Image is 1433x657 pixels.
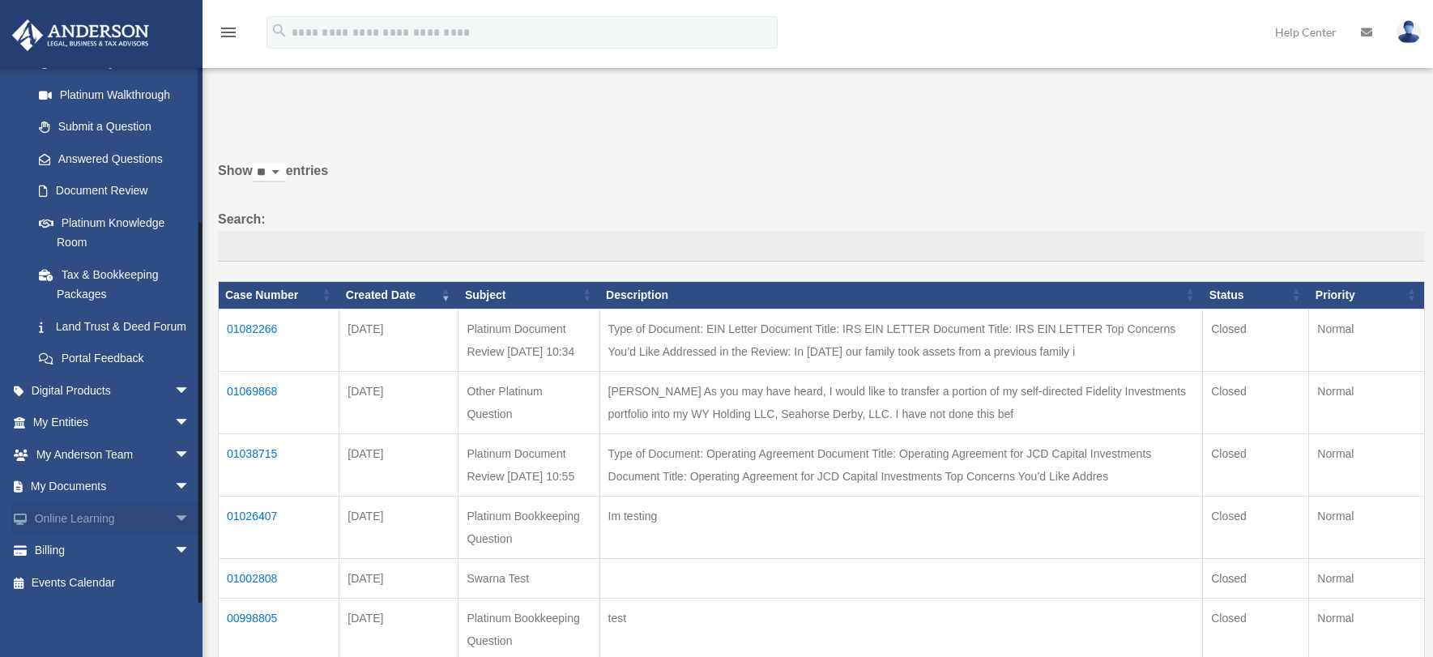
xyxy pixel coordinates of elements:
i: menu [219,23,238,42]
th: Subject: activate to sort column ascending [458,281,599,309]
td: [DATE] [339,371,458,433]
a: Platinum Walkthrough [23,79,207,111]
label: Search: [218,208,1425,262]
a: Tax & Bookkeeping Packages [23,258,207,310]
span: arrow_drop_down [174,438,207,471]
th: Priority: activate to sort column ascending [1309,281,1425,309]
th: Description: activate to sort column ascending [599,281,1203,309]
td: [DATE] [339,496,458,558]
a: Digital Productsarrow_drop_down [11,374,215,407]
td: Normal [1309,558,1425,598]
td: Type of Document: EIN Letter Document Title: IRS EIN LETTER Document Title: IRS EIN LETTER Top Co... [599,309,1203,371]
td: Normal [1309,496,1425,558]
a: Billingarrow_drop_down [11,535,215,567]
span: arrow_drop_down [174,502,207,535]
td: Im testing [599,496,1203,558]
td: Other Platinum Question [458,371,599,433]
img: User Pic [1397,20,1421,44]
a: My Documentsarrow_drop_down [11,471,215,503]
a: Events Calendar [11,566,215,599]
td: Closed [1203,433,1309,496]
td: Closed [1203,309,1309,371]
img: Anderson Advisors Platinum Portal [7,19,154,51]
i: search [271,22,288,40]
td: Closed [1203,371,1309,433]
a: Answered Questions [23,143,198,175]
a: My Entitiesarrow_drop_down [11,407,215,439]
a: Land Trust & Deed Forum [23,310,207,343]
td: Normal [1309,433,1425,496]
span: arrow_drop_down [174,374,207,407]
td: 01069868 [219,371,339,433]
td: [DATE] [339,558,458,598]
td: Platinum Bookkeeping Question [458,496,599,558]
select: Showentries [253,164,286,182]
td: Closed [1203,558,1309,598]
span: arrow_drop_down [174,471,207,504]
a: Portal Feedback [23,343,207,375]
th: Status: activate to sort column ascending [1203,281,1309,309]
a: menu [219,28,238,42]
td: Platinum Document Review [DATE] 10:34 [458,309,599,371]
th: Case Number: activate to sort column ascending [219,281,339,309]
a: Platinum Knowledge Room [23,207,207,258]
a: Online Learningarrow_drop_down [11,502,215,535]
td: 01082266 [219,309,339,371]
td: [DATE] [339,433,458,496]
td: 01002808 [219,558,339,598]
a: Submit a Question [23,111,207,143]
td: Closed [1203,496,1309,558]
span: arrow_drop_down [174,407,207,440]
label: Show entries [218,160,1425,198]
a: Document Review [23,175,207,207]
a: My Anderson Teamarrow_drop_down [11,438,215,471]
td: Normal [1309,371,1425,433]
span: arrow_drop_down [174,535,207,568]
td: 01026407 [219,496,339,558]
td: [PERSON_NAME] As you may have heard, I would like to transfer a portion of my self-directed Fidel... [599,371,1203,433]
td: 01038715 [219,433,339,496]
td: Type of Document: Operating Agreement Document Title: Operating Agreement for JCD Capital Investm... [599,433,1203,496]
td: Normal [1309,309,1425,371]
td: Platinum Document Review [DATE] 10:55 [458,433,599,496]
td: [DATE] [339,309,458,371]
th: Created Date: activate to sort column ascending [339,281,458,309]
input: Search: [218,231,1425,262]
td: Swarna Test [458,558,599,598]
